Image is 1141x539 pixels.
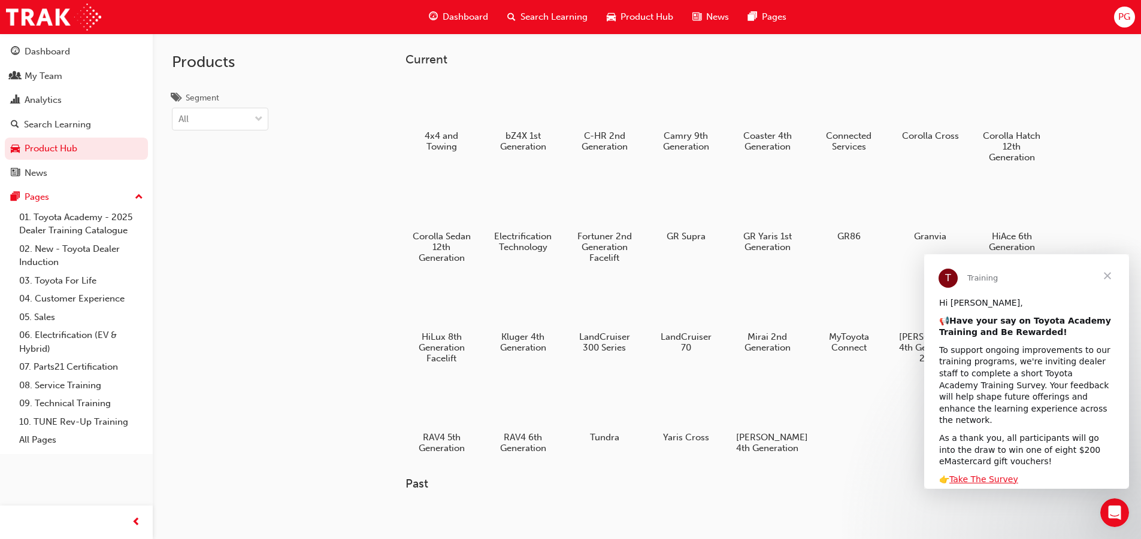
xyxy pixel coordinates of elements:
span: chart-icon [11,95,20,106]
img: Trak [6,4,101,31]
h5: MyToyota Connect [818,331,880,353]
h5: HiLux 8th Generation Facelift [410,331,473,364]
div: Pages [25,190,49,204]
button: DashboardMy TeamAnalyticsSearch LearningProduct HubNews [5,38,148,186]
a: Granvia [894,176,966,246]
a: pages-iconPages [739,5,796,29]
h5: GR Supra [655,231,718,242]
h5: Yaris Cross [655,432,718,443]
h5: Coaster 4th Generation [736,130,799,152]
span: Dashboard [443,10,488,24]
a: RAV4 6th Generation [487,377,559,458]
a: Coaster 4th Generation [731,76,803,156]
h5: Tundra [573,432,636,443]
div: Dashboard [25,45,70,59]
a: Connected Services [813,76,885,156]
a: Corolla Hatch 12th Generation [976,76,1048,167]
h5: LandCruiser 70 [655,331,718,353]
span: down-icon [255,112,263,127]
span: guage-icon [11,47,20,57]
span: search-icon [507,10,516,25]
a: 08. Service Training [14,376,148,395]
span: news-icon [11,168,20,179]
h5: 4x4 and Towing [410,130,473,152]
a: GR Supra [650,176,722,246]
a: Search Learning [5,114,148,136]
a: GR86 [813,176,885,246]
div: Segment [186,92,219,104]
a: C-HR 2nd Generation [568,76,640,156]
span: Search Learning [520,10,588,24]
a: 10. TUNE Rev-Up Training [14,413,148,431]
span: up-icon [135,190,143,205]
span: PG [1118,10,1130,24]
a: 04. Customer Experience [14,290,148,308]
a: 06. Electrification (EV & Hybrid) [14,326,148,358]
h5: RAV4 6th Generation [492,432,555,453]
span: people-icon [11,71,20,82]
a: LandCruiser 70 [650,277,722,357]
a: Dashboard [5,41,148,63]
div: Analytics [25,93,62,107]
a: bZ4X 1st Generation [487,76,559,156]
button: Pages [5,186,148,208]
h5: Kluger 4th Generation [492,331,555,353]
h5: Connected Services [818,130,880,152]
a: MyToyota Connect [813,277,885,357]
a: News [5,162,148,184]
h3: Past [405,477,1086,491]
h5: Corolla Cross [899,130,962,141]
a: car-iconProduct Hub [597,5,683,29]
span: car-icon [11,144,20,154]
div: Search Learning [24,118,91,132]
h2: Products [172,53,268,72]
h5: [PERSON_NAME] 4th Generation [736,432,799,453]
h5: Camry 9th Generation [655,130,718,152]
a: 05. Sales [14,308,148,327]
h5: HiAce 6th Generation [980,231,1043,252]
h5: C-HR 2nd Generation [573,130,636,152]
iframe: Intercom live chat message [924,254,1129,489]
iframe: Intercom live chat [1100,498,1129,527]
a: 4x4 and Towing [405,76,477,156]
a: 01. Toyota Academy - 2025 Dealer Training Catalogue [14,208,148,240]
a: My Team [5,65,148,87]
a: Fortuner 2nd Generation Facelift [568,176,640,267]
h5: Electrification Technology [492,231,555,252]
span: guage-icon [429,10,438,25]
a: guage-iconDashboard [419,5,498,29]
h5: Mirai 2nd Generation [736,331,799,353]
div: News [25,166,47,180]
h5: bZ4X 1st Generation [492,130,555,152]
span: car-icon [607,10,616,25]
a: Mirai 2nd Generation [731,277,803,357]
a: Corolla Sedan 12th Generation [405,176,477,267]
div: My Team [25,69,62,83]
h5: Corolla Sedan 12th Generation [410,231,473,263]
h5: LandCruiser 300 Series [573,331,636,353]
a: [PERSON_NAME] 4th Generation [731,377,803,458]
div: All [178,112,189,126]
h5: GR86 [818,231,880,242]
a: 07. Parts21 Certification [14,358,148,376]
a: HiAce 6th Generation [976,176,1048,257]
a: Analytics [5,89,148,111]
span: Product Hub [621,10,673,24]
a: 02. New - Toyota Dealer Induction [14,240,148,272]
span: News [706,10,729,24]
a: RAV4 5th Generation [405,377,477,458]
a: LandCruiser 300 Series [568,277,640,357]
span: search-icon [11,120,19,130]
a: search-iconSearch Learning [498,5,597,29]
span: pages-icon [11,192,20,203]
